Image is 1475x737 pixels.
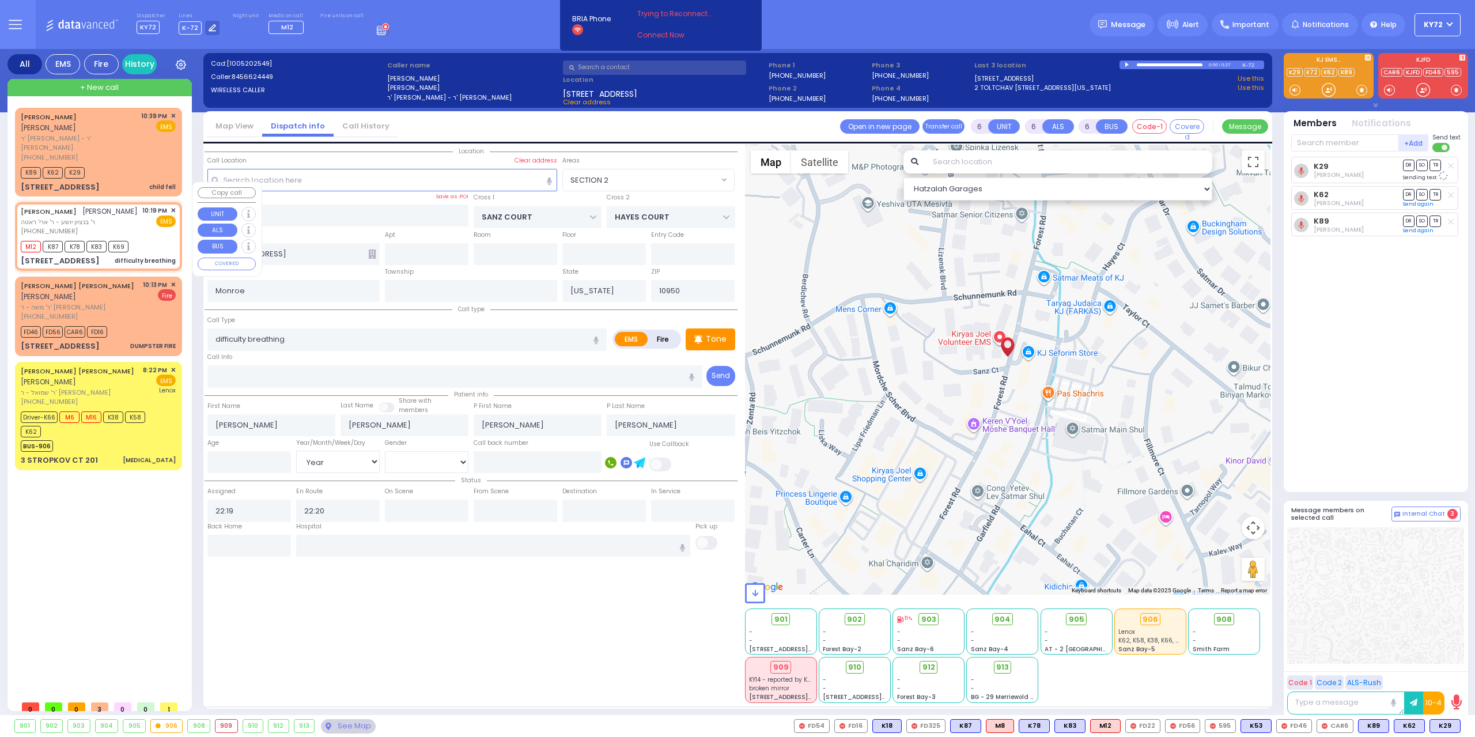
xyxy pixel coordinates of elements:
[922,119,965,134] button: Transfer call
[563,75,765,85] label: Location
[996,662,1009,673] span: 913
[474,230,491,240] label: Room
[971,645,1008,653] span: Sanz Bay-4
[1232,20,1269,30] span: Important
[45,702,62,711] span: 0
[1193,636,1196,645] span: -
[474,487,509,496] label: From Scene
[179,21,202,35] span: K-72
[21,312,78,321] span: [PHONE_NUMBER]
[125,411,145,423] span: K58
[91,702,108,711] span: 3
[198,207,237,221] button: UNIT
[21,440,53,452] span: BUS-906
[615,332,648,346] label: EMS
[651,487,680,496] label: In Service
[160,702,177,711] span: 1
[974,74,1034,84] a: [STREET_ADDRESS]
[21,426,41,437] span: K62
[188,720,210,732] div: 908
[207,316,235,325] label: Call Type
[848,662,861,673] span: 910
[385,267,414,277] label: Township
[436,192,468,201] label: Save as POI
[158,289,176,301] span: Fire
[1429,189,1441,200] span: TR
[68,702,85,711] span: 0
[562,230,576,240] label: Floor
[988,119,1020,134] button: UNIT
[207,402,240,411] label: First Name
[21,123,76,133] span: [PERSON_NAME]
[137,13,165,20] label: Dispatcher
[1424,20,1443,30] span: KY72
[21,303,139,312] span: ר' משה - ר' [PERSON_NAME]
[1118,645,1155,653] span: Sanz Bay-5
[1321,68,1337,77] a: K62
[695,522,717,531] label: Pick up
[770,661,791,674] div: 909
[87,326,107,338] span: FD16
[268,13,307,20] label: Medic on call
[1111,19,1145,31] span: Message
[1208,58,1219,71] div: 0:00
[21,397,78,406] span: [PHONE_NUMBER]
[562,156,580,165] label: Areas
[651,267,660,277] label: ZIP
[748,580,786,595] img: Google
[296,487,323,496] label: En Route
[21,217,138,227] span: ר' בנציון יושע - ר' ארי' ראטה
[1314,225,1364,234] span: Joel Witriol
[570,175,608,186] span: SECTION 2
[649,440,689,449] label: Use Callback
[607,402,645,411] label: P Last Name
[847,614,862,625] span: 902
[21,326,41,338] span: FD46
[1130,723,1136,729] img: red-radio-icon.svg
[21,226,78,236] span: [PHONE_NUMBER]
[68,720,90,732] div: 903
[207,487,236,496] label: Assigned
[1242,516,1265,539] button: Map camera controls
[1345,675,1383,690] button: ALS-Rush
[1291,134,1399,152] input: Search member
[96,720,118,732] div: 904
[921,614,936,625] span: 903
[637,30,728,40] a: Connect Now
[80,82,119,93] span: + New call
[46,54,80,74] div: EMS
[1403,227,1434,234] a: Send again
[334,120,398,131] a: Call History
[7,54,42,74] div: All
[151,720,183,732] div: 906
[43,167,63,179] span: K62
[281,22,293,32] span: M12
[156,216,176,227] span: EMS
[41,720,63,732] div: 902
[1096,119,1128,134] button: BUS
[1170,119,1204,134] button: Covered
[1381,68,1402,77] a: CAR6
[198,258,256,270] button: COVERED
[1294,117,1337,130] button: Members
[922,662,935,673] span: 912
[243,720,263,732] div: 910
[82,206,138,216] span: [PERSON_NAME]
[997,335,1018,369] div: JOEL FALKOWITZ
[1403,201,1434,207] a: Send again
[399,406,428,414] span: members
[986,719,1014,733] div: ALS KJ
[1429,719,1461,733] div: BLS
[43,241,63,252] span: K87
[21,167,41,179] span: K89
[123,720,145,732] div: 905
[268,720,289,732] div: 912
[21,241,41,252] span: M12
[21,153,78,162] span: [PHONE_NUMBER]
[1238,74,1264,84] a: Use this
[368,250,376,259] span: Other building occupants
[769,61,868,70] span: Phone 1
[562,169,735,191] span: SECTION 2
[1132,119,1167,134] button: Code-1
[1416,189,1428,200] span: SO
